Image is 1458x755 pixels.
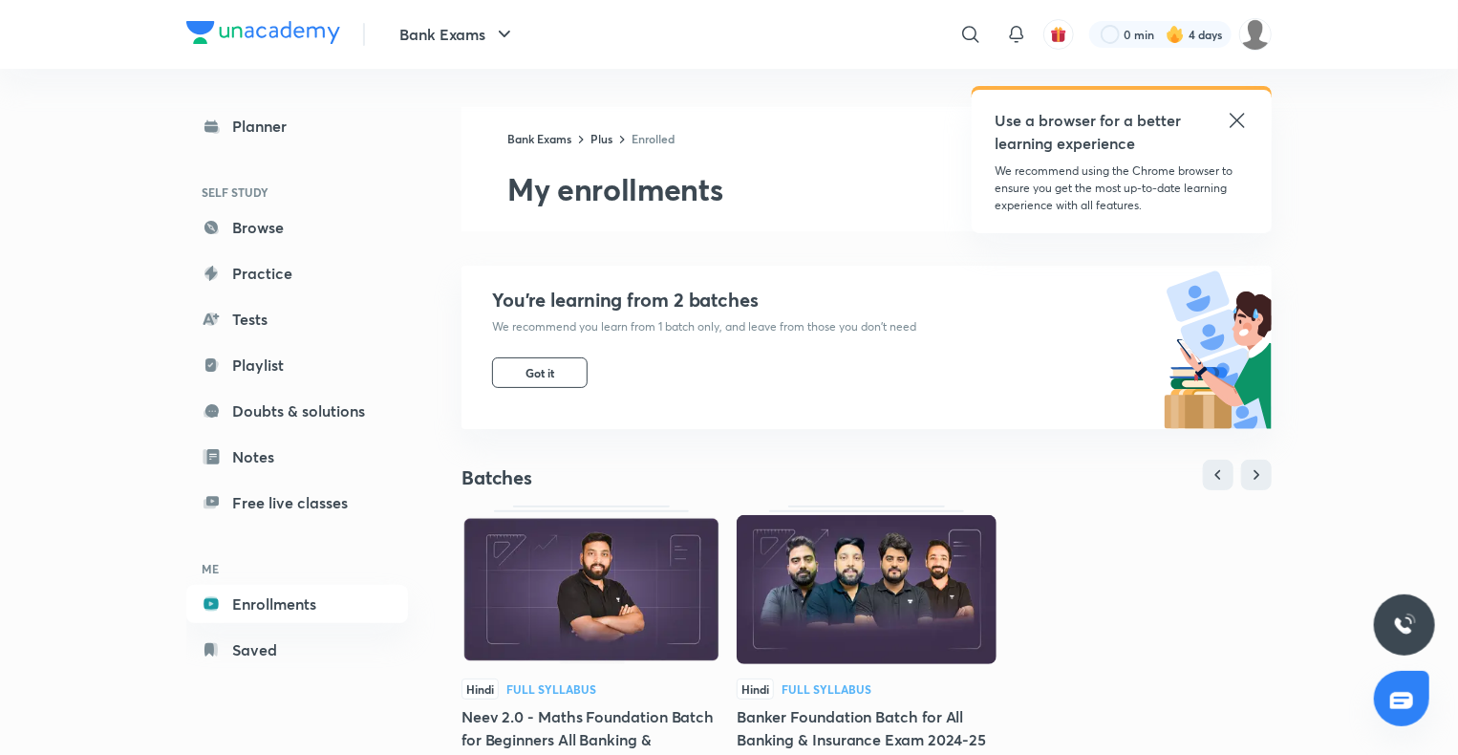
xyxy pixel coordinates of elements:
[782,683,871,695] div: Full Syllabus
[1164,266,1272,429] img: batch
[461,515,721,664] img: Thumbnail
[186,438,408,476] a: Notes
[737,705,997,751] div: Banker Foundation Batch for All Banking & Insurance Exam 2024-25
[1050,26,1067,43] img: avatar
[186,484,408,522] a: Free live classes
[461,465,867,490] h4: Batches
[186,176,408,208] h6: SELF STUDY
[186,631,408,669] a: Saved
[492,357,588,388] button: Got it
[186,107,408,145] a: Planner
[1393,614,1416,636] img: ttu
[388,15,527,54] button: Bank Exams
[186,552,408,585] h6: ME
[186,585,408,623] a: Enrollments
[186,21,340,44] img: Company Logo
[737,679,774,700] span: Hindi
[186,208,408,247] a: Browse
[186,21,340,49] a: Company Logo
[590,131,612,146] a: Plus
[507,131,571,146] a: Bank Exams
[186,300,408,338] a: Tests
[1239,18,1272,51] img: Asish Rudra
[632,131,675,146] a: Enrolled
[995,109,1185,155] h5: Use a browser for a better learning experience
[1043,19,1074,50] button: avatar
[492,319,916,334] p: We recommend you learn from 1 batch only, and leave from those you don’t need
[492,289,916,312] h4: You’re learning from 2 batches
[737,515,997,664] img: Thumbnail
[525,365,554,380] span: Got it
[507,170,1272,208] h2: My enrollments
[186,254,408,292] a: Practice
[995,162,1249,214] p: We recommend using the Chrome browser to ensure you get the most up-to-date learning experience w...
[506,683,596,695] div: Full Syllabus
[461,679,499,700] span: Hindi
[186,392,408,430] a: Doubts & solutions
[1166,25,1185,44] img: streak
[186,346,408,384] a: Playlist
